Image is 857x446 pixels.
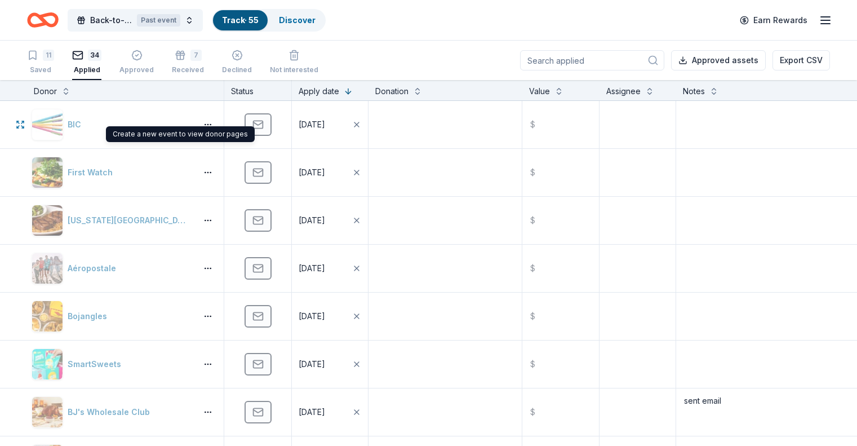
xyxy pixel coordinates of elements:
button: [DATE] [292,149,368,196]
div: 11 [43,50,54,61]
button: Declined [222,45,252,80]
button: Image for BICBIC [32,109,192,140]
div: Not interested [270,65,318,74]
button: 7Received [172,45,204,80]
div: [DATE] [299,357,325,371]
a: Track· 55 [222,15,259,25]
div: [DATE] [299,262,325,275]
button: Export CSV [772,50,830,70]
button: [DATE] [292,245,368,292]
div: Applied [72,65,101,74]
div: [DATE] [299,405,325,419]
button: [DATE] [292,293,368,340]
button: Image for BojanglesBojangles [32,301,192,332]
div: Donation [375,85,408,98]
div: Past event [137,14,180,27]
div: Status [224,80,292,100]
input: Search applied [520,50,664,70]
div: Apply date [299,85,339,98]
button: Image for SmartSweetsSmartSweets [32,348,192,380]
button: Image for BJ's Wholesale ClubBJ's Wholesale Club [32,396,192,428]
div: [DATE] [299,214,325,227]
button: Approved [119,45,154,80]
div: [DATE] [299,166,325,179]
button: Image for Texas Roadhouse[US_STATE][GEOGRAPHIC_DATA] [32,205,192,236]
button: Image for AéropostaleAéropostale [32,253,192,284]
div: Create a new event to view donor pages [106,126,255,142]
button: [DATE] [292,388,368,436]
button: [DATE] [292,101,368,148]
button: Approved assets [671,50,766,70]
textarea: sent email [677,390,829,435]
button: 11Saved [27,45,54,80]
a: Home [27,7,59,33]
div: 7 [190,50,202,61]
button: [DATE] [292,197,368,244]
div: Approved [119,65,154,74]
div: Assignee [606,85,641,98]
div: [DATE] [299,310,325,323]
div: Saved [27,65,54,74]
button: Back-to-School Bingo FundraiserPast event [68,9,203,32]
a: Earn Rewards [733,10,814,30]
button: Not interested [270,45,318,80]
button: [DATE] [292,341,368,388]
div: Received [172,65,204,74]
button: 34Applied [72,45,101,80]
div: [DATE] [299,118,325,131]
span: Back-to-School Bingo Fundraiser [90,14,132,27]
button: Image for First WatchFirst Watch [32,157,192,188]
div: 34 [88,50,101,61]
a: Discover [279,15,316,25]
div: Notes [683,85,705,98]
div: Declined [222,65,252,74]
button: Track· 55Discover [212,9,326,32]
div: Value [529,85,550,98]
div: Donor [34,85,57,98]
